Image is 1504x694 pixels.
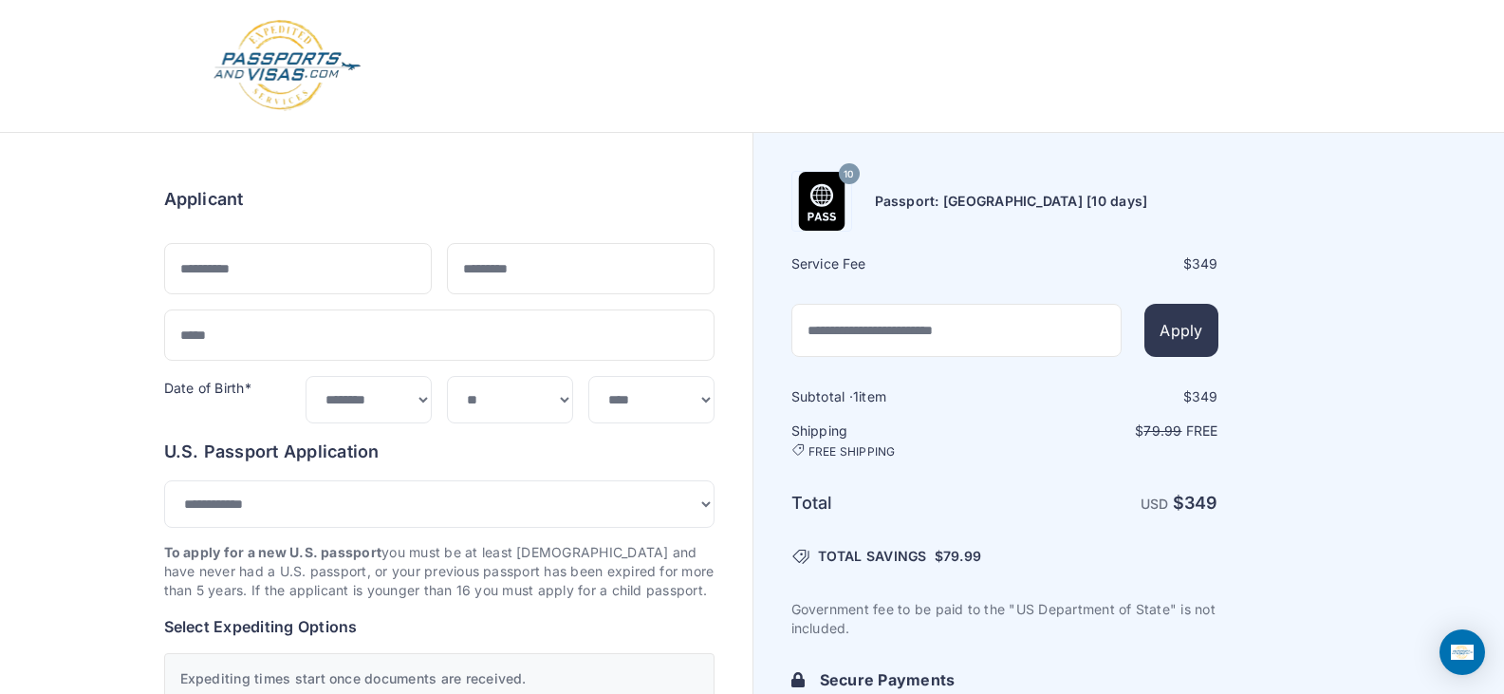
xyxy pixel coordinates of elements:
[935,547,981,566] span: $
[1143,422,1181,439] span: 79.99
[943,548,981,564] span: 79.99
[1186,422,1218,439] span: Free
[792,172,851,231] img: Product Name
[1007,254,1218,273] div: $
[818,547,927,566] span: TOTAL SAVINGS
[844,162,853,187] span: 10
[820,668,1218,691] h6: Secure Payments
[791,600,1218,638] p: Government fee to be paid to the "US Department of State" is not included.
[1141,496,1169,512] span: USD
[853,388,859,404] span: 1
[1439,629,1485,675] div: Open Intercom Messenger
[212,19,362,113] img: Logo
[791,490,1003,516] h6: Total
[1173,493,1218,513] strong: $
[1184,493,1218,513] span: 349
[1007,422,1218,441] p: $
[164,615,715,638] h6: Select Expediting Options
[164,380,251,396] label: Date of Birth*
[791,254,1003,273] h6: Service Fee
[164,439,715,465] h6: U.S. Passport Application
[791,422,1003,460] h6: Shipping
[808,444,896,460] span: FREE SHIPPING
[875,192,1148,211] h6: Passport: [GEOGRAPHIC_DATA] [10 days]
[1192,388,1218,404] span: 349
[791,387,1003,406] h6: Subtotal · item
[1192,255,1218,272] span: 349
[164,543,715,600] p: you must be at least [DEMOGRAPHIC_DATA] and have never had a U.S. passport, or your previous pass...
[1144,304,1217,357] button: Apply
[164,186,244,213] h6: Applicant
[1007,387,1218,406] div: $
[164,544,382,560] strong: To apply for a new U.S. passport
